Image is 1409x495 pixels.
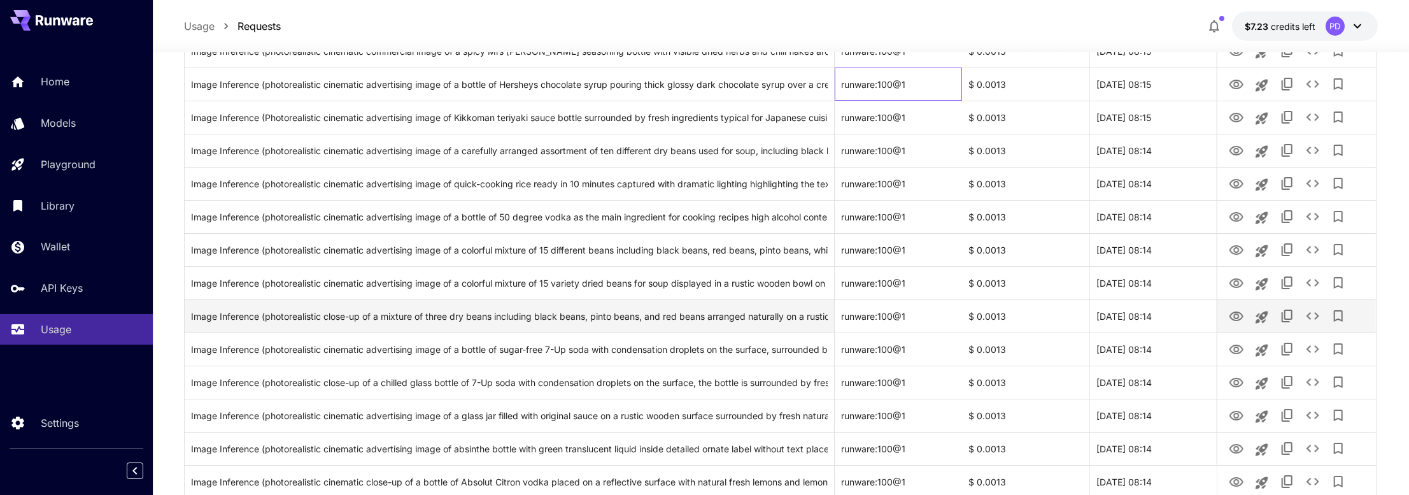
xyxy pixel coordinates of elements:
[1224,402,1249,428] button: View
[1326,17,1345,36] div: PD
[1326,237,1351,262] button: Add to library
[41,415,79,431] p: Settings
[835,432,962,465] div: runware:100@1
[1249,305,1275,330] button: Launch in playground
[1224,203,1249,229] button: View
[1326,138,1351,163] button: Add to library
[184,18,281,34] nav: breadcrumb
[1326,403,1351,428] button: Add to library
[1089,299,1217,333] div: 02 Sep, 2025 08:14
[191,267,828,299] div: Click to copy prompt
[1089,399,1217,432] div: 02 Sep, 2025 08:14
[136,459,153,482] div: Collapse sidebar
[835,200,962,233] div: runware:100@1
[1300,469,1326,494] button: See details
[835,167,962,200] div: runware:100@1
[962,333,1089,366] div: $ 0.0013
[835,233,962,266] div: runware:100@1
[191,134,828,167] div: Click to copy prompt
[1089,432,1217,465] div: 02 Sep, 2025 08:14
[1089,101,1217,134] div: 02 Sep, 2025 08:15
[962,299,1089,333] div: $ 0.0013
[191,366,828,399] div: Click to copy prompt
[237,18,281,34] p: Requests
[1275,171,1300,196] button: Copy TaskUUID
[1224,303,1249,329] button: View
[191,201,828,233] div: Click to copy prompt
[1224,369,1249,395] button: View
[1300,171,1326,196] button: See details
[1224,137,1249,163] button: View
[1300,403,1326,428] button: See details
[835,266,962,299] div: runware:100@1
[1224,236,1249,262] button: View
[835,68,962,101] div: runware:100@1
[835,101,962,134] div: runware:100@1
[1326,303,1351,329] button: Add to library
[1245,21,1271,32] span: $7.23
[41,115,76,131] p: Models
[962,68,1089,101] div: $ 0.0013
[1249,338,1275,363] button: Launch in playground
[1249,404,1275,429] button: Launch in playground
[1224,269,1249,296] button: View
[1300,436,1326,461] button: See details
[191,399,828,432] div: Click to copy prompt
[1232,11,1378,41] button: $7.2278PD
[1326,336,1351,362] button: Add to library
[41,322,71,337] p: Usage
[1224,71,1249,97] button: View
[1089,333,1217,366] div: 02 Sep, 2025 08:14
[1089,200,1217,233] div: 02 Sep, 2025 08:14
[1275,270,1300,296] button: Copy TaskUUID
[1326,270,1351,296] button: Add to library
[835,299,962,333] div: runware:100@1
[1249,73,1275,98] button: Launch in playground
[1300,71,1326,97] button: See details
[191,333,828,366] div: Click to copy prompt
[1300,303,1326,329] button: See details
[835,366,962,399] div: runware:100@1
[1326,204,1351,229] button: Add to library
[1275,71,1300,97] button: Copy TaskUUID
[127,463,143,479] button: Collapse sidebar
[1300,104,1326,130] button: See details
[962,366,1089,399] div: $ 0.0013
[962,167,1089,200] div: $ 0.0013
[1224,468,1249,494] button: View
[191,433,828,465] div: Click to copy prompt
[1224,104,1249,130] button: View
[1326,369,1351,395] button: Add to library
[1224,336,1249,362] button: View
[1249,371,1275,396] button: Launch in playground
[1249,106,1275,131] button: Launch in playground
[1089,233,1217,266] div: 02 Sep, 2025 08:14
[1275,369,1300,395] button: Copy TaskUUID
[41,198,74,213] p: Library
[962,266,1089,299] div: $ 0.0013
[1300,336,1326,362] button: See details
[1326,171,1351,196] button: Add to library
[1249,139,1275,164] button: Launch in playground
[1271,21,1315,32] span: credits left
[191,234,828,266] div: Click to copy prompt
[1275,237,1300,262] button: Copy TaskUUID
[835,134,962,167] div: runware:100@1
[184,18,215,34] a: Usage
[1275,336,1300,362] button: Copy TaskUUID
[962,399,1089,432] div: $ 0.0013
[1275,469,1300,494] button: Copy TaskUUID
[1275,204,1300,229] button: Copy TaskUUID
[191,300,828,333] div: Click to copy prompt
[191,101,828,134] div: Click to copy prompt
[1300,369,1326,395] button: See details
[1249,238,1275,264] button: Launch in playground
[1326,469,1351,494] button: Add to library
[1224,170,1249,196] button: View
[1326,436,1351,461] button: Add to library
[1326,71,1351,97] button: Add to library
[962,200,1089,233] div: $ 0.0013
[191,68,828,101] div: Click to copy prompt
[1224,435,1249,461] button: View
